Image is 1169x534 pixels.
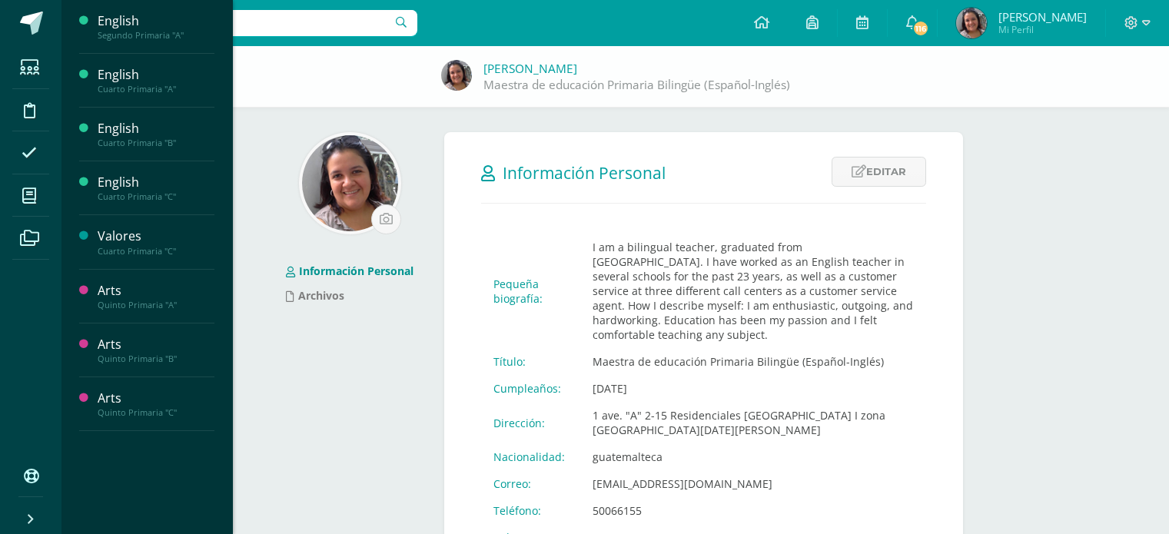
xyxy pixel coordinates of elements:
[580,402,926,443] td: 1 ave. "A" 2-15 Residenciales [GEOGRAPHIC_DATA] I zona [GEOGRAPHIC_DATA][DATE][PERSON_NAME]
[98,390,214,418] a: ArtsQuinto Primaria "C"
[580,497,926,524] td: 50066155
[98,282,214,310] a: ArtsQuinto Primaria "A"
[98,174,214,202] a: EnglishCuarto Primaria "C"
[302,135,398,231] img: a04270b796aa1e069e79dc26dbcf96db.png
[832,157,926,187] a: Editar
[580,470,926,497] td: [EMAIL_ADDRESS][DOMAIN_NAME]
[912,20,929,37] span: 116
[481,402,580,443] td: Dirección:
[98,120,214,148] a: EnglishCuarto Primaria "B"
[580,234,926,348] td: I am a bilingual teacher, graduated from [GEOGRAPHIC_DATA]. I have worked as an English teacher i...
[286,264,413,278] a: Información Personal
[483,77,790,93] a: Maestra de educación Primaria Bilingüe (Español-Inglés)
[441,60,472,91] img: 066e979071ea18f9c4515e0abac91b39.png
[481,234,580,348] td: Pequeña biografía:
[580,375,926,402] td: [DATE]
[98,246,214,257] div: Cuarto Primaria "C"
[98,138,214,148] div: Cuarto Primaria "B"
[98,66,214,95] a: EnglishCuarto Primaria "A"
[481,443,580,470] td: Nacionalidad:
[98,12,214,41] a: EnglishSegundo Primaria "A"
[98,84,214,95] div: Cuarto Primaria "A"
[98,353,214,364] div: Quinto Primaria "B"
[98,300,214,310] div: Quinto Primaria "A"
[98,407,214,418] div: Quinto Primaria "C"
[98,120,214,138] div: English
[98,390,214,407] div: Arts
[481,348,580,375] td: Título:
[286,288,344,303] a: Archivos
[483,61,577,77] a: [PERSON_NAME]
[580,443,926,470] td: guatemalteca
[71,10,417,36] input: Busca un usuario...
[580,348,926,375] td: Maestra de educación Primaria Bilingüe (Español-Inglés)
[503,162,666,184] span: Información Personal
[998,23,1087,36] span: Mi Perfil
[98,282,214,300] div: Arts
[481,375,580,402] td: Cumpleaños:
[481,470,580,497] td: Correo:
[998,9,1087,25] span: [PERSON_NAME]
[98,174,214,191] div: English
[98,227,214,256] a: ValoresCuarto Primaria "C"
[98,227,214,245] div: Valores
[98,12,214,30] div: English
[98,191,214,202] div: Cuarto Primaria "C"
[481,497,580,524] td: Teléfono:
[98,30,214,41] div: Segundo Primaria "A"
[956,8,987,38] img: 066e979071ea18f9c4515e0abac91b39.png
[98,336,214,353] div: Arts
[98,66,214,84] div: English
[98,336,214,364] a: ArtsQuinto Primaria "B"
